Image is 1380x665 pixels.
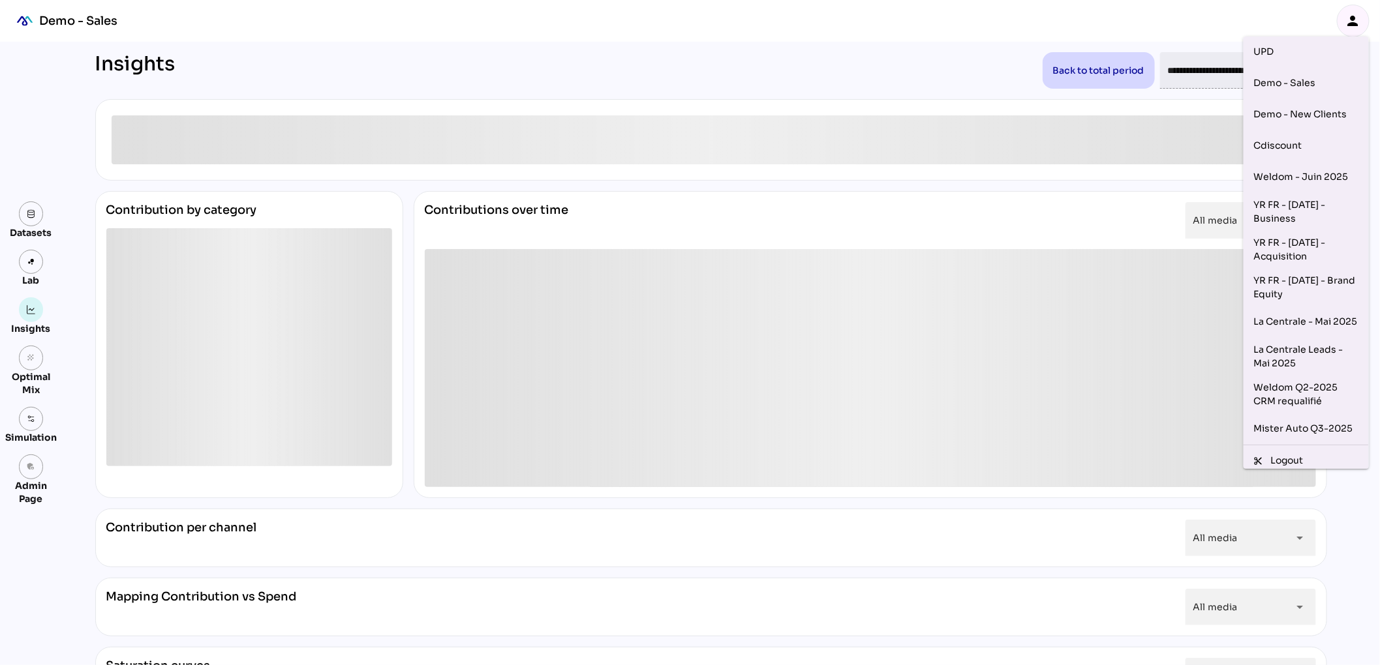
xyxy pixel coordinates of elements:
i: arrow_drop_down [1293,599,1308,615]
div: Contributions over time [425,202,569,239]
i: person [1345,13,1361,29]
div: Lab [17,274,46,287]
div: Weldom Q2-2025 CRM requalifié [1254,381,1358,408]
i: admin_panel_settings [27,462,36,471]
img: lab.svg [27,258,36,267]
div: Demo - Sales [1254,73,1358,94]
div: YR FR - [DATE] - Acquisition [1254,236,1358,263]
div: Insights [95,52,176,89]
i: grain [27,353,36,362]
div: UPD [1254,42,1358,63]
div: Optimal Mix [5,370,57,396]
div: La Centrale Leads - Mai 2025 [1254,343,1358,370]
span: All media [1193,532,1238,544]
div: Mister Auto Q3-2025 [1254,419,1358,439]
div: Demo - New Clients [1254,104,1358,125]
div: Contribution per channel [106,520,257,556]
span: All media [1193,214,1238,226]
div: Insights [12,322,51,335]
div: Simulation [5,431,57,444]
div: mediaROI [10,7,39,35]
div: La Centrale - Mai 2025 [1254,312,1358,332]
div: Weldom - Juin 2025 [1254,167,1358,188]
button: Back to total period [1043,52,1155,89]
div: YR FR - [DATE] - Business [1254,198,1358,226]
div: Admin Page [5,479,57,505]
div: Logout [1271,454,1358,467]
i: arrow_drop_down [1293,530,1308,546]
div: Mapping Contribution vs Spend [106,589,297,625]
span: Back to total period [1053,63,1144,78]
img: data.svg [27,209,36,218]
div: Datasets [10,226,52,239]
img: settings.svg [27,415,36,424]
span: All media [1193,601,1238,613]
div: Cdiscount [1254,136,1358,156]
img: graph.svg [27,305,36,314]
i: content_cut [1254,456,1263,465]
div: YR FR - [DATE] - Brand Equity [1254,274,1358,301]
div: Demo - Sales [39,13,117,29]
div: Contribution by category [106,202,392,228]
